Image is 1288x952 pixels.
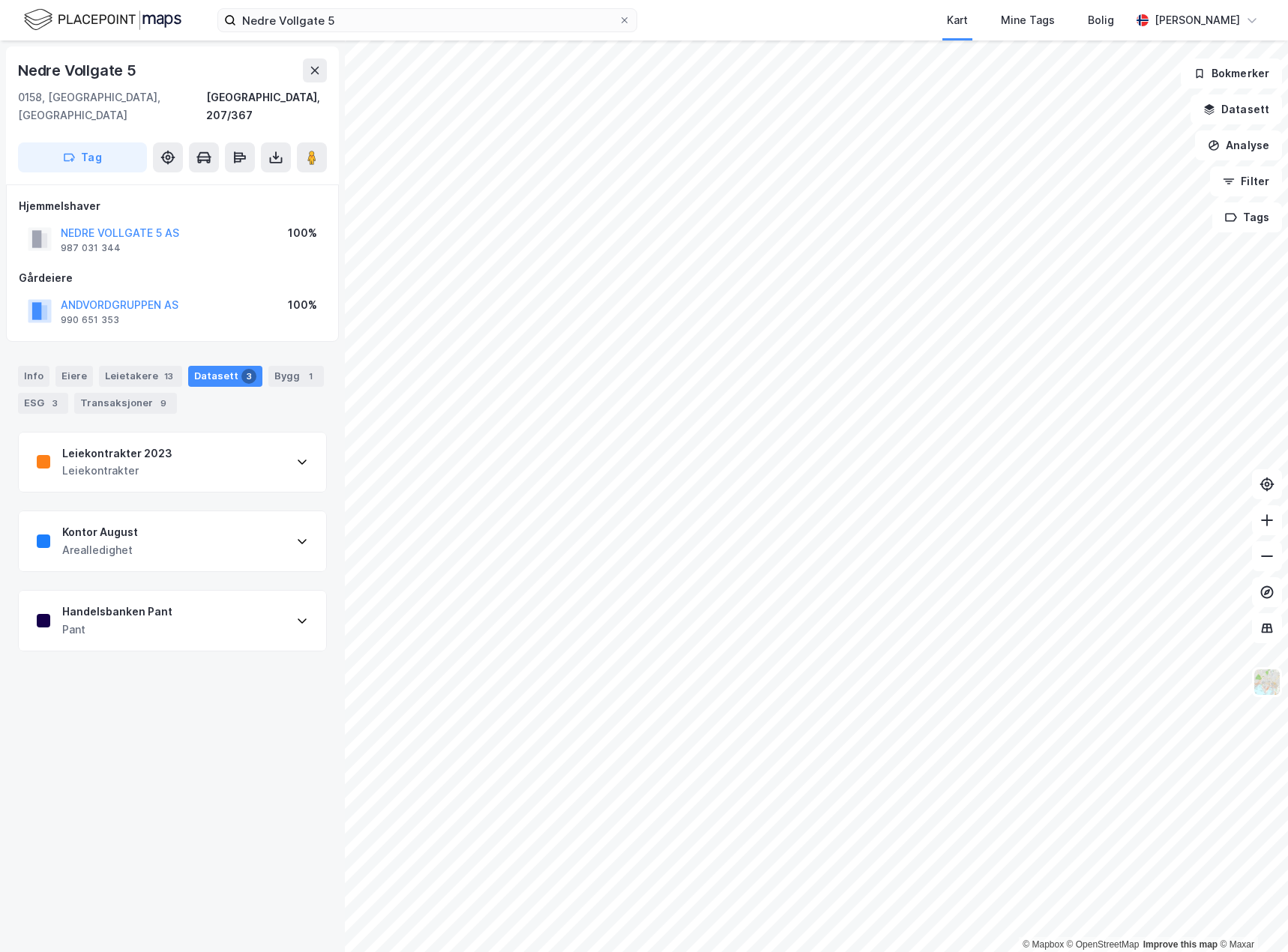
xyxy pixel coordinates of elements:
[62,445,172,463] div: Leiekontrakter 2023
[1210,166,1282,196] button: Filter
[1023,939,1064,950] a: Mapbox
[236,9,619,31] input: Søk på adresse, matrikkel, gårdeiere, leietakere eller personer
[47,396,62,411] div: 3
[62,621,172,639] div: Pant
[1088,11,1114,29] div: Bolig
[99,366,182,387] div: Leietakere
[18,366,49,387] div: Info
[206,88,327,124] div: [GEOGRAPHIC_DATA], 207/367
[1191,94,1282,124] button: Datasett
[241,369,256,384] div: 3
[1143,939,1218,950] a: Improve this map
[19,269,326,287] div: Gårdeiere
[19,197,326,215] div: Hjemmelshaver
[62,541,138,559] div: Arealledighet
[288,224,317,242] div: 100%
[288,296,317,314] div: 100%
[268,366,324,387] div: Bygg
[18,88,206,124] div: 0158, [GEOGRAPHIC_DATA], [GEOGRAPHIC_DATA]
[1067,939,1140,950] a: OpenStreetMap
[1213,880,1288,952] iframe: Chat Widget
[18,142,147,172] button: Tag
[24,7,181,33] img: logo.f888ab2527a4732fd821a326f86c7f29.svg
[1253,668,1281,696] img: Z
[18,393,68,414] div: ESG
[61,314,119,326] div: 990 651 353
[947,11,968,29] div: Kart
[303,369,318,384] div: 1
[62,462,172,480] div: Leiekontrakter
[62,523,138,541] div: Kontor August
[1212,202,1282,232] button: Tags
[18,58,139,82] div: Nedre Vollgate 5
[74,393,177,414] div: Transaksjoner
[62,603,172,621] div: Handelsbanken Pant
[156,396,171,411] div: 9
[61,242,121,254] div: 987 031 344
[55,366,93,387] div: Eiere
[1181,58,1282,88] button: Bokmerker
[1155,11,1240,29] div: [PERSON_NAME]
[188,366,262,387] div: Datasett
[1195,130,1282,160] button: Analyse
[161,369,176,384] div: 13
[1001,11,1055,29] div: Mine Tags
